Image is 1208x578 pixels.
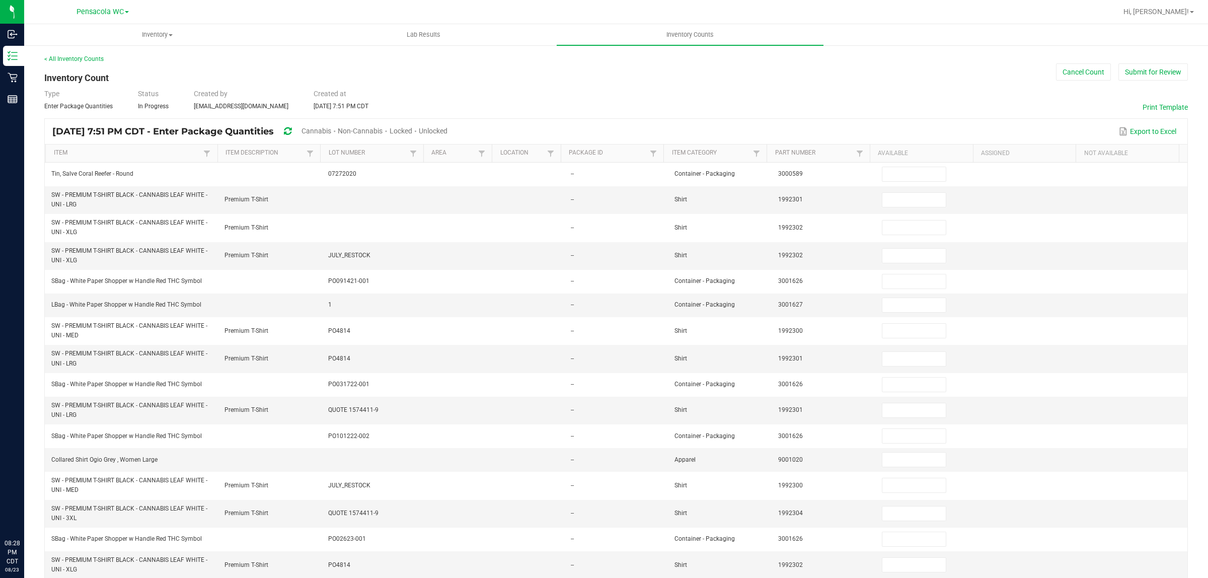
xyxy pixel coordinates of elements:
th: Assigned [973,144,1076,163]
span: -- [571,252,574,259]
a: Filter [854,147,866,160]
span: Premium T-Shirt [224,482,268,489]
button: Cancel Count [1056,63,1111,81]
span: JULY_RESTOCK [328,252,370,259]
span: 3001626 [778,277,803,284]
span: SBag - White Paper Shopper w Handle Red THC Symbol [51,432,202,440]
span: 3001626 [778,381,803,388]
span: Premium T-Shirt [224,561,268,568]
button: Print Template [1143,102,1188,112]
span: -- [571,482,574,489]
a: Inventory [24,24,290,45]
span: 3001626 [778,432,803,440]
inline-svg: Inbound [8,29,18,39]
span: SBag - White Paper Shopper w Handle Red THC Symbol [51,381,202,388]
span: Pensacola WC [77,8,124,16]
span: Lab Results [393,30,454,39]
span: [EMAIL_ADDRESS][DOMAIN_NAME] [194,103,288,110]
a: Filter [407,147,419,160]
span: Premium T-Shirt [224,196,268,203]
span: -- [571,510,574,517]
span: 1992300 [778,327,803,334]
span: SW - PREMIUM T-SHIRT BLACK - CANNABIS LEAF WHITE - UNI - LRG [51,350,207,367]
a: Lab Results [290,24,557,45]
th: Available [870,144,973,163]
a: ItemSortable [54,149,201,157]
span: Premium T-Shirt [224,252,268,259]
span: Inventory Count [44,73,109,83]
button: Submit for Review [1118,63,1188,81]
span: SW - PREMIUM T-SHIRT BLACK - CANNABIS LEAF WHITE - UNI - 3XL [51,505,207,522]
span: -- [571,432,574,440]
span: SW - PREMIUM T-SHIRT BLACK - CANNABIS LEAF WHITE - UNI - XLG [51,247,207,264]
span: Container - Packaging [674,277,735,284]
span: -- [571,456,574,463]
span: -- [571,561,574,568]
inline-svg: Inventory [8,51,18,61]
a: Part NumberSortable [775,149,854,157]
span: 3001626 [778,535,803,542]
a: Inventory Counts [557,24,823,45]
span: Inventory [25,30,290,39]
span: SW - PREMIUM T-SHIRT BLACK - CANNABIS LEAF WHITE - UNI - MED [51,477,207,493]
a: Filter [750,147,763,160]
span: 9001020 [778,456,803,463]
span: Created at [314,90,346,98]
span: Enter Package Quantities [44,103,113,110]
span: Status [138,90,159,98]
span: Shirt [674,510,687,517]
div: [DATE] 7:51 PM CDT - Enter Package Quantities [52,122,455,141]
a: Filter [201,147,213,160]
span: QUOTE 1574411-9 [328,510,379,517]
p: 08:28 PM CDT [5,539,20,566]
span: PO4814 [328,327,350,334]
span: 1992301 [778,406,803,413]
span: -- [571,535,574,542]
span: SW - PREMIUM T-SHIRT BLACK - CANNABIS LEAF WHITE - UNI - LRG [51,402,207,418]
inline-svg: Retail [8,73,18,83]
span: PO4814 [328,561,350,568]
a: Filter [647,147,659,160]
span: Container - Packaging [674,381,735,388]
span: QUOTE 1574411-9 [328,406,379,413]
span: 3000589 [778,170,803,177]
span: [DATE] 7:51 PM CDT [314,103,368,110]
span: 1992301 [778,196,803,203]
span: Container - Packaging [674,432,735,440]
span: Unlocked [419,127,447,135]
span: Premium T-Shirt [224,406,268,413]
span: -- [571,170,574,177]
span: Shirt [674,355,687,362]
span: -- [571,381,574,388]
a: LocationSortable [500,149,545,157]
span: Container - Packaging [674,301,735,308]
span: 1992300 [778,482,803,489]
span: Premium T-Shirt [224,510,268,517]
span: Shirt [674,224,687,231]
span: PO02623-001 [328,535,366,542]
span: -- [571,224,574,231]
span: PO101222-002 [328,432,369,440]
span: Shirt [674,196,687,203]
span: 1992302 [778,561,803,568]
a: < All Inventory Counts [44,55,104,62]
span: -- [571,301,574,308]
span: PO031722-001 [328,381,369,388]
span: Shirt [674,327,687,334]
span: Type [44,90,59,98]
span: 1992302 [778,252,803,259]
span: Container - Packaging [674,535,735,542]
span: 1992302 [778,224,803,231]
span: -- [571,327,574,334]
a: Filter [304,147,316,160]
span: 1992301 [778,355,803,362]
span: Shirt [674,482,687,489]
th: Not Available [1076,144,1179,163]
span: In Progress [138,103,169,110]
span: Tin, Salve Coral Reefer - Round [51,170,133,177]
span: Premium T-Shirt [224,355,268,362]
span: SW - PREMIUM T-SHIRT BLACK - CANNABIS LEAF WHITE - UNI - XLG [51,219,207,236]
span: Locked [390,127,412,135]
span: 1992304 [778,510,803,517]
span: 3001627 [778,301,803,308]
